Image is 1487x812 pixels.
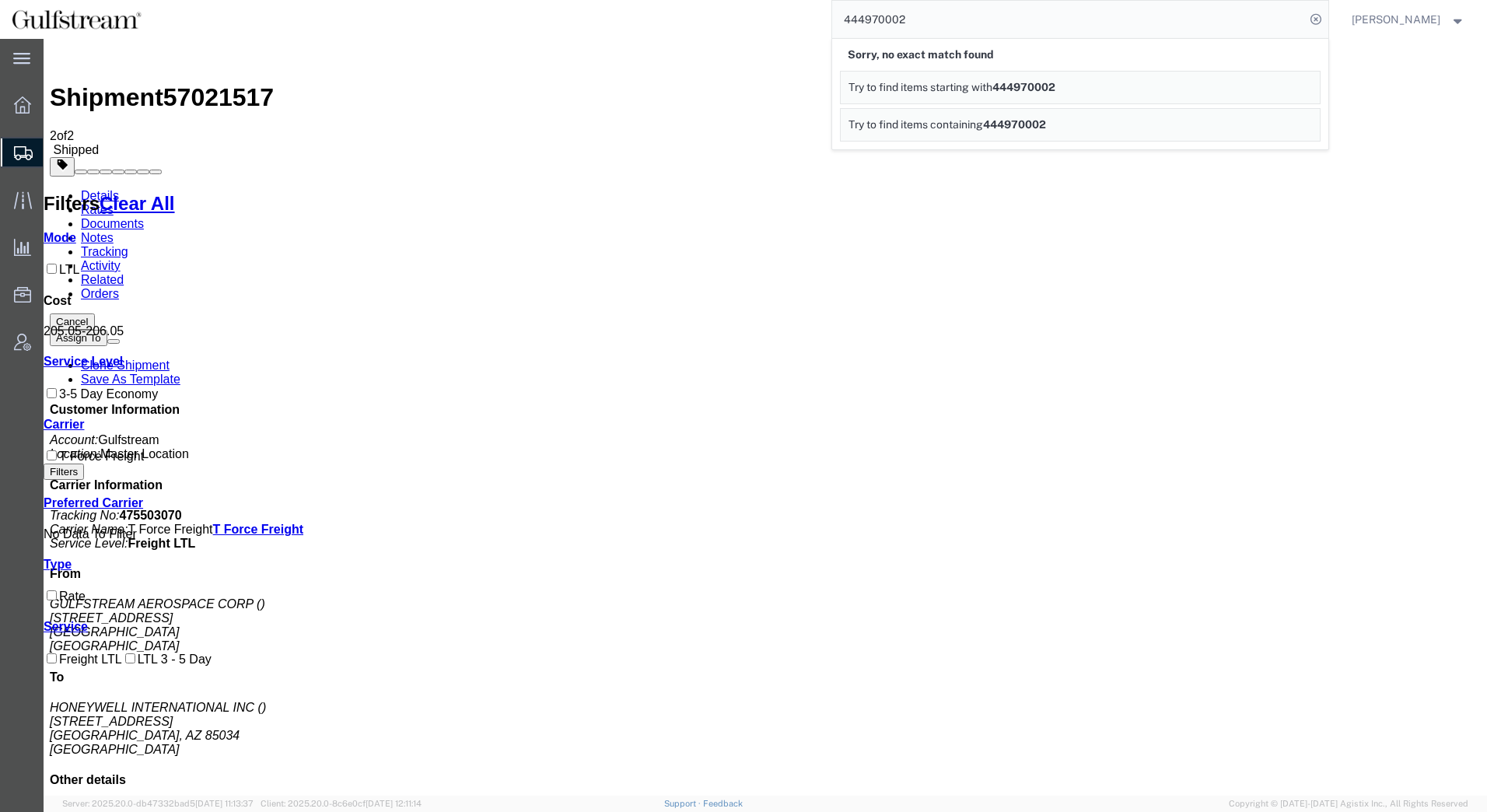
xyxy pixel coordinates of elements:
span: Kimberly Printup [1352,11,1440,28]
img: logo [11,8,142,31]
span: [DATE] 11:13:37 [195,799,254,808]
a: T Force Freight [170,484,260,497]
span: [DATE] 12:11:14 [366,799,422,808]
span: Try to find items starting with [848,81,992,93]
span: Client: 2025.20.0-8c6e0cf [261,799,422,808]
input: LTL [3,225,13,235]
input: 3-5 Day Economy [3,349,13,359]
h4: Customer Information [6,364,1437,378]
div: Sorry, no exact match found [840,39,1321,71]
address: HONEYWELL INTERNATIONAL INC () [STREET_ADDRESS] [GEOGRAPHIC_DATA], AZ 85034 [6,662,1437,718]
span: Shipped [9,104,55,117]
span: 444970002 [983,118,1046,131]
a: Support [664,799,703,808]
span: 2 [6,90,13,103]
input: Search for shipment number, reference number [832,1,1305,38]
h4: Other details [6,734,1437,748]
input: Rate [3,551,13,562]
button: [PERSON_NAME] [1351,10,1466,29]
h4: To [6,632,1437,646]
input: LTL 3 - 5 Day [82,614,92,625]
input: T Force Freight [3,411,13,422]
div: of [6,90,1437,104]
span: 206.05 [42,285,80,299]
iframe: FS Legacy Container [44,39,1487,796]
a: Feedback [703,799,743,808]
a: Clear All [56,154,131,175]
span: Server: 2025.20.0-db47332bad5 [62,799,254,808]
input: Freight LTL [3,614,13,625]
span: 2 [23,90,30,103]
span: 444970002 [992,81,1055,93]
span: Try to find items containing [848,118,983,131]
span: 57021517 [120,44,230,72]
address: GULFSTREAM AEROSPACE CORP () [STREET_ADDRESS] [GEOGRAPHIC_DATA] [6,558,1437,614]
h4: From [6,528,1437,542]
h4: Carrier Information [6,439,1437,453]
span: Copyright © [DATE]-[DATE] Agistix Inc., All Rights Reserved [1229,797,1468,810]
p: Master Location [6,394,1437,422]
label: LTL 3 - 5 Day [79,614,168,627]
